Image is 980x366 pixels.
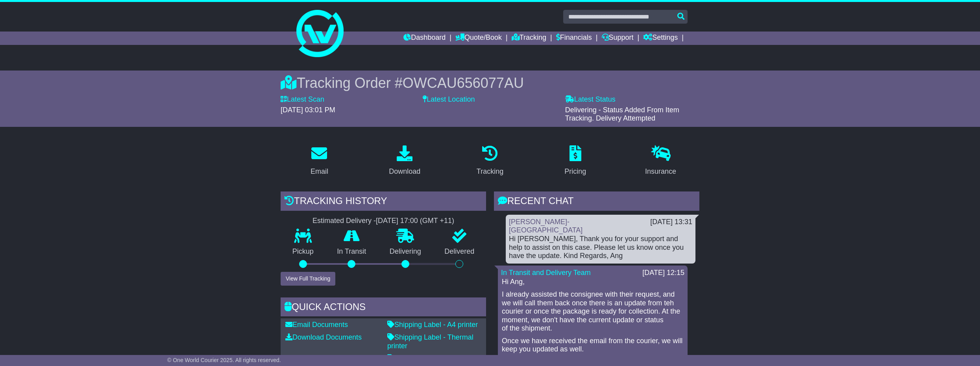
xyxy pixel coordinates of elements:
[311,166,328,177] div: Email
[376,217,454,225] div: [DATE] 17:00 (GMT +11)
[559,143,591,180] a: Pricing
[477,166,503,177] div: Tracking
[281,247,325,256] p: Pickup
[512,32,546,45] a: Tracking
[378,247,433,256] p: Delivering
[281,191,486,213] div: Tracking history
[565,106,679,123] span: Delivering - Status Added From Item Tracking. Delivery Attempted
[281,217,486,225] div: Estimated Delivery -
[455,32,502,45] a: Quote/Book
[509,235,692,260] div: Hi [PERSON_NAME], Thank you for your support and help to assist on this case. Please let us know ...
[281,74,699,91] div: Tracking Order #
[602,32,634,45] a: Support
[640,143,681,180] a: Insurance
[502,290,684,333] p: I already assisted the consignee with their request, and we will call them back once there is an ...
[384,143,425,180] a: Download
[650,218,692,227] div: [DATE] 13:31
[167,357,281,363] span: © One World Courier 2025. All rights reserved.
[387,354,451,362] a: Consignment Note
[501,269,591,277] a: In Transit and Delivery Team
[325,247,378,256] p: In Transit
[423,95,475,104] label: Latest Location
[494,191,699,213] div: RECENT CHAT
[387,333,473,350] a: Shipping Label - Thermal printer
[389,166,420,177] div: Download
[285,321,348,329] a: Email Documents
[472,143,508,180] a: Tracking
[281,297,486,319] div: Quick Actions
[433,247,486,256] p: Delivered
[305,143,333,180] a: Email
[387,321,478,329] a: Shipping Label - A4 printer
[281,95,324,104] label: Latest Scan
[565,95,616,104] label: Latest Status
[509,218,582,234] a: [PERSON_NAME]-[GEOGRAPHIC_DATA]
[642,269,684,277] div: [DATE] 12:15
[556,32,592,45] a: Financials
[281,106,335,114] span: [DATE] 03:01 PM
[643,32,678,45] a: Settings
[645,166,676,177] div: Insurance
[285,333,362,341] a: Download Documents
[502,278,684,286] p: Hi Ang,
[281,272,335,286] button: View Full Tracking
[502,337,684,354] p: Once we have received the email from the courier, we will keep you updated as well.
[564,166,586,177] div: Pricing
[403,75,524,91] span: OWCAU656077AU
[403,32,446,45] a: Dashboard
